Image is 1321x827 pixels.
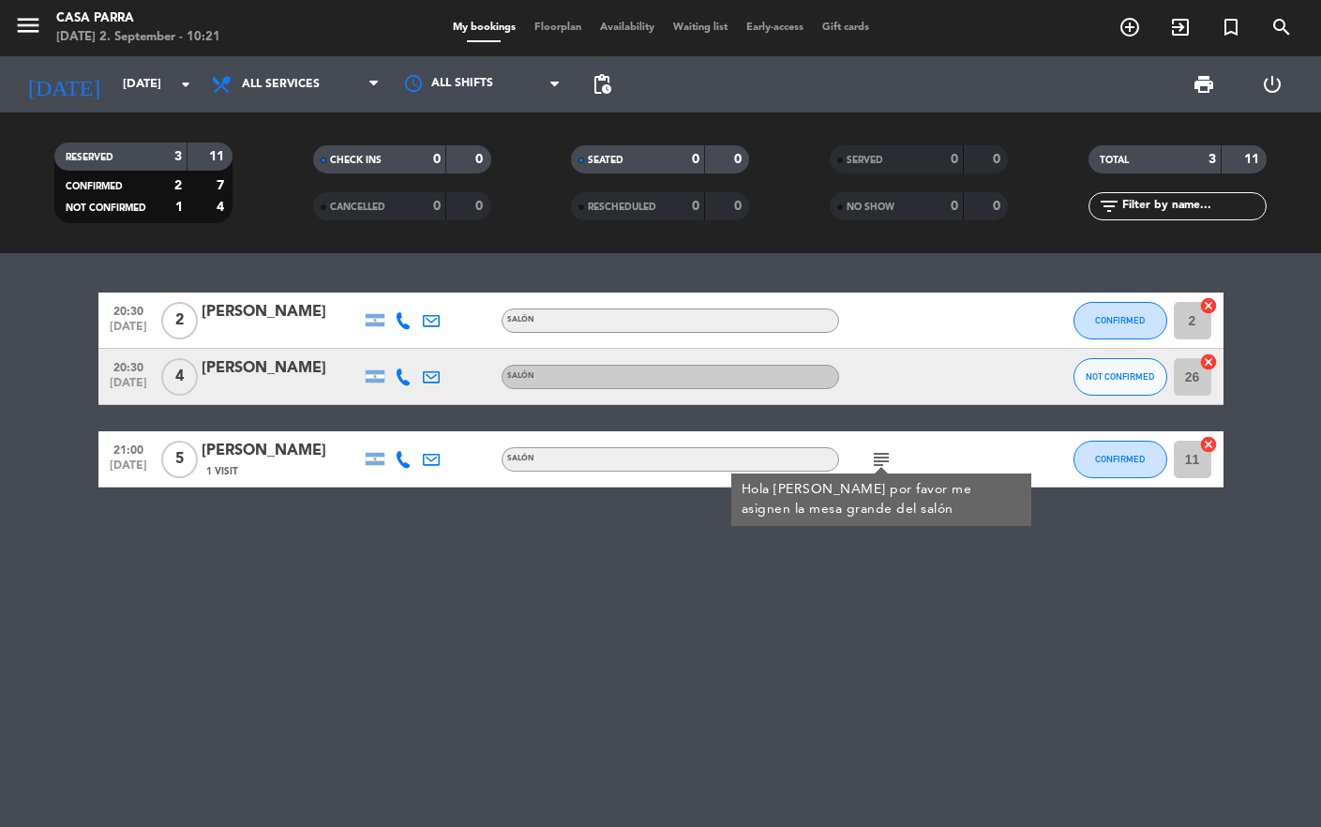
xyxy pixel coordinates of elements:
[105,459,152,481] span: [DATE]
[1118,16,1141,38] i: add_circle_outline
[475,200,487,213] strong: 0
[433,153,441,166] strong: 0
[507,316,534,323] span: SALÓN
[175,201,183,214] strong: 1
[1199,296,1218,315] i: cancel
[1261,73,1283,96] i: power_settings_new
[1169,16,1192,38] i: exit_to_app
[507,372,534,380] span: SALÓN
[993,200,1004,213] strong: 0
[1193,73,1215,96] span: print
[105,321,152,342] span: [DATE]
[217,179,228,192] strong: 7
[1098,195,1120,218] i: filter_list
[66,182,123,191] span: CONFIRMED
[588,156,623,165] span: SEATED
[105,355,152,377] span: 20:30
[741,480,1021,519] div: Hola [PERSON_NAME] por favor me asignen la mesa grande del salón
[664,23,737,33] span: Waiting list
[1073,302,1167,339] button: CONFIRMED
[588,203,656,212] span: RESCHEDULED
[1270,16,1293,38] i: search
[174,179,182,192] strong: 2
[951,153,958,166] strong: 0
[1100,156,1129,165] span: TOTAL
[202,439,361,463] div: [PERSON_NAME]
[14,64,113,105] i: [DATE]
[1238,56,1307,113] div: LOG OUT
[1095,315,1145,325] span: CONFIRMED
[507,455,534,462] span: SALÓN
[202,300,361,324] div: [PERSON_NAME]
[1073,441,1167,478] button: CONFIRMED
[161,358,198,396] span: 4
[202,356,361,381] div: [PERSON_NAME]
[14,11,42,46] button: menu
[1120,196,1266,217] input: Filter by name...
[66,203,146,213] span: NOT CONFIRMED
[105,377,152,398] span: [DATE]
[56,9,220,28] div: Casa Parra
[951,200,958,213] strong: 0
[206,464,238,479] span: 1 Visit
[66,153,113,162] span: RESERVED
[847,156,883,165] span: SERVED
[433,200,441,213] strong: 0
[330,156,382,165] span: CHECK INS
[161,302,198,339] span: 2
[14,11,42,39] i: menu
[737,23,813,33] span: Early-access
[56,28,220,47] div: [DATE] 2. September - 10:21
[734,200,745,213] strong: 0
[209,150,228,163] strong: 11
[174,150,182,163] strong: 3
[1073,358,1167,396] button: NOT CONFIRMED
[692,200,699,213] strong: 0
[1086,371,1154,382] span: NOT CONFIRMED
[870,448,893,471] i: subject
[813,23,878,33] span: Gift cards
[1208,153,1216,166] strong: 3
[1244,153,1263,166] strong: 11
[242,78,320,91] span: All services
[591,73,613,96] span: pending_actions
[330,203,385,212] span: CANCELLED
[993,153,1004,166] strong: 0
[1199,435,1218,454] i: cancel
[174,73,197,96] i: arrow_drop_down
[525,23,591,33] span: Floorplan
[734,153,745,166] strong: 0
[217,201,228,214] strong: 4
[1220,16,1242,38] i: turned_in_not
[475,153,487,166] strong: 0
[847,203,894,212] span: NO SHOW
[443,23,525,33] span: My bookings
[1095,454,1145,464] span: CONFIRMED
[105,438,152,459] span: 21:00
[591,23,664,33] span: Availability
[105,299,152,321] span: 20:30
[1199,353,1218,371] i: cancel
[161,441,198,478] span: 5
[692,153,699,166] strong: 0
